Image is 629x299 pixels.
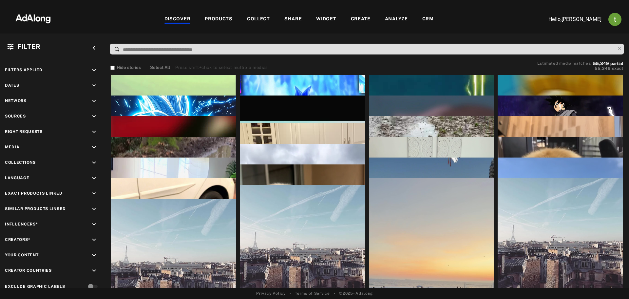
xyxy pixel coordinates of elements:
i: keyboard_arrow_down [90,159,98,166]
span: Network [5,98,27,103]
i: keyboard_arrow_down [90,113,98,120]
div: ANALYZE [385,15,408,23]
span: Estimated media matches: [537,61,592,66]
div: Press shift+click to select multiple medias [175,64,268,71]
i: keyboard_arrow_down [90,82,98,89]
span: • [334,290,335,296]
i: keyboard_arrow_left [90,44,98,52]
span: Filters applied [5,68,43,72]
button: 55,349partial [593,62,623,65]
div: CRM [422,15,434,23]
span: Language [5,176,29,180]
span: Exact Products Linked [5,191,63,196]
a: Terms of Service [295,290,330,296]
span: © 2025 - Adalong [339,290,373,296]
i: keyboard_arrow_down [90,205,98,213]
span: Sources [5,114,26,118]
span: Creator Countries [5,268,52,273]
span: Creators* [5,237,30,242]
span: Filter [17,43,41,51]
div: PRODUCTS [205,15,233,23]
button: Account settings [607,11,623,28]
span: Influencers* [5,222,38,226]
div: SHARE [284,15,302,23]
div: Exclude Graphic Labels [5,284,65,289]
i: keyboard_arrow_down [90,128,98,136]
i: keyboard_arrow_down [90,97,98,105]
i: keyboard_arrow_down [90,236,98,244]
p: Hello, [PERSON_NAME] [536,15,601,23]
i: keyboard_arrow_down [90,190,98,197]
span: 55,349 [595,66,611,71]
i: keyboard_arrow_down [90,252,98,259]
button: 55,349exact [537,65,623,72]
div: COLLECT [247,15,270,23]
span: Media [5,145,20,149]
i: keyboard_arrow_down [90,267,98,274]
i: keyboard_arrow_down [90,144,98,151]
i: keyboard_arrow_down [90,221,98,228]
i: keyboard_arrow_down [90,67,98,74]
i: keyboard_arrow_down [90,175,98,182]
img: ACg8ocJj1Mp6hOb8A41jL1uwSMxz7God0ICt0FEFk954meAQ=s96-c [608,13,621,26]
span: 55,349 [593,61,609,66]
button: Hide stories [110,64,141,71]
span: Similar Products Linked [5,206,66,211]
div: DISCOVER [164,15,191,23]
div: CREATE [351,15,371,23]
span: Right Requests [5,129,43,134]
span: Dates [5,83,19,88]
span: • [290,290,291,296]
span: Collections [5,160,36,165]
div: WIDGET [316,15,336,23]
a: Privacy Policy [256,290,286,296]
button: Select All [150,64,170,71]
span: Your Content [5,253,38,257]
img: 63233d7d88ed69de3c212112c67096b6.png [4,8,62,28]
